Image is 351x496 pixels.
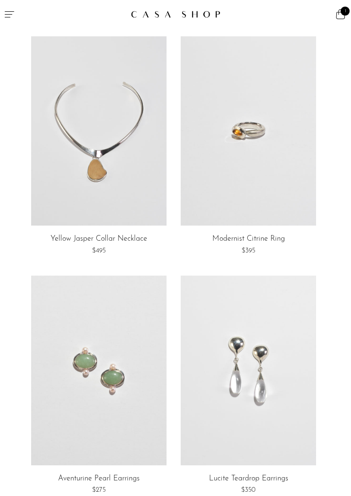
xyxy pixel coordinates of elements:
span: 1 [341,7,350,16]
a: Aventurine Pearl Earrings [58,475,140,483]
a: Yellow Jasper Collar Necklace [50,235,147,244]
a: Lucite Teardrop Earrings [209,475,288,483]
span: $275 [92,487,106,494]
span: $350 [241,487,256,494]
span: $395 [242,247,255,254]
span: $495 [92,247,106,254]
a: Modernist Citrine Ring [212,235,285,244]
